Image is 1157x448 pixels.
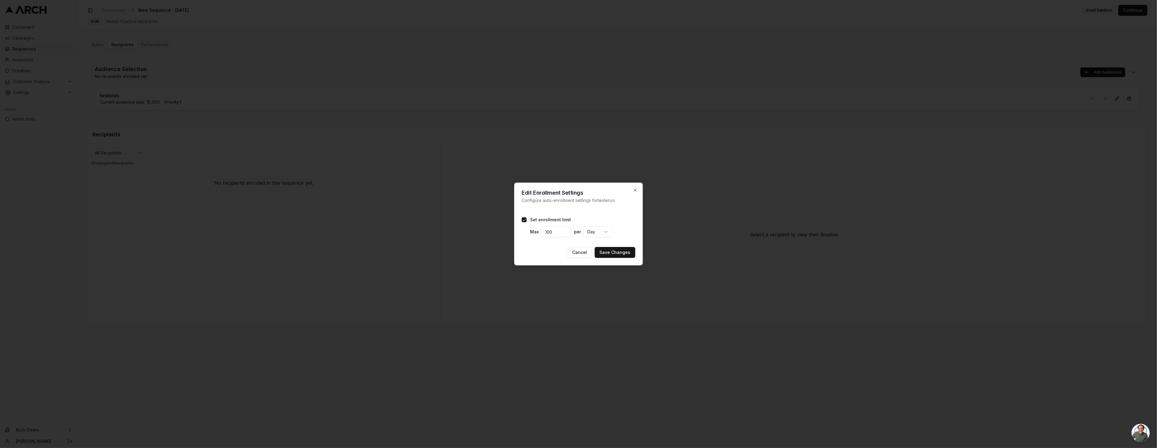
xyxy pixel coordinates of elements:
label: per [574,229,581,235]
button: Save Changes [595,247,635,258]
p: Configure auto-enrollment settings for testeroo [522,197,635,203]
label: Set enrollment limit [530,217,571,223]
button: Cancel [567,247,592,258]
label: Max [530,229,539,235]
h2: Edit Enrollment Settings [522,190,635,196]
